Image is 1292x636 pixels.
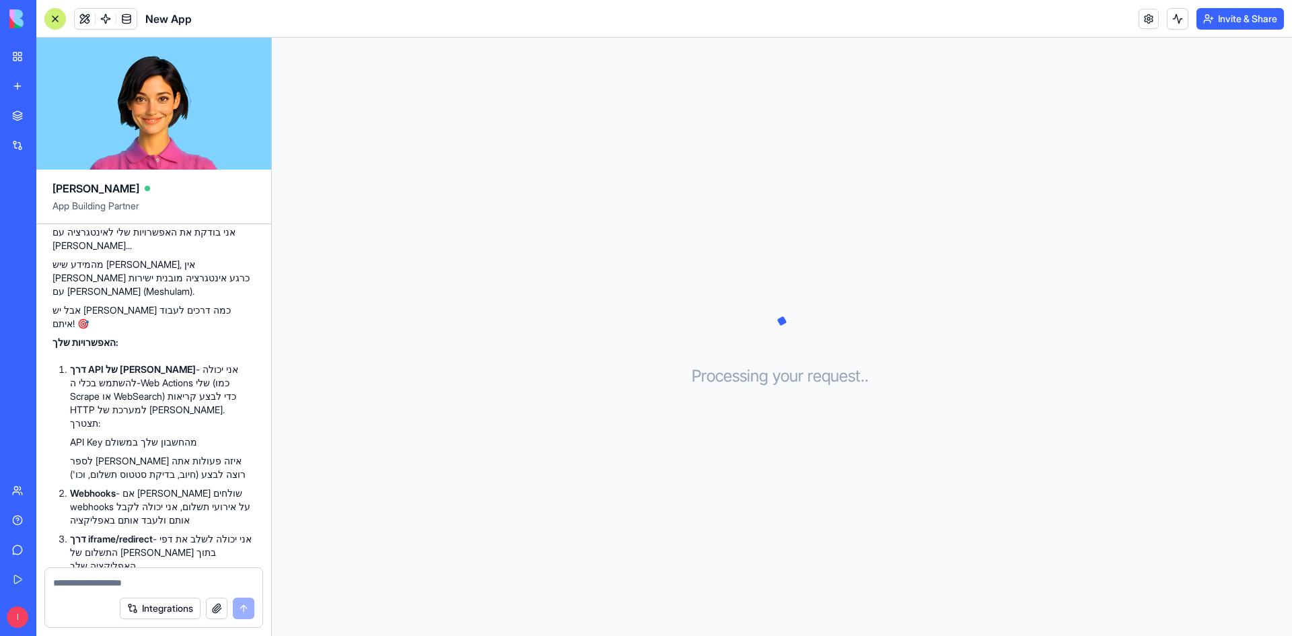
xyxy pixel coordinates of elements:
p: - אם [PERSON_NAME] שולחים webhooks על אירועי תשלום, אני יכולה לקבל אותם ולעבד אותם באפליקציה [70,487,255,527]
h3: Processing your request [692,365,873,387]
li: API Key מהחשבון שלך במשולם [70,435,255,449]
strong: האפשרויות שלך: [52,337,118,348]
span: . [865,365,869,387]
span: I [7,606,28,628]
li: לספר [PERSON_NAME] איזה פעולות אתה רוצה לבצע (חיוב, בדיקת סטטוס תשלום, וכו') [70,454,255,481]
p: אבל יש [PERSON_NAME] כמה דרכים לעבוד איתם! 🎯 [52,304,255,330]
button: Integrations [120,598,201,619]
p: אני בודקת את האפשרויות שלי לאינטגרציה עם [PERSON_NAME]... [52,225,255,252]
p: - אני יכולה לשלב את דפי התשלום של [PERSON_NAME] בתוך האפליקציה שלך [70,532,255,573]
strong: דרך API של [PERSON_NAME] [70,363,196,375]
img: logo [9,9,93,28]
span: . [861,365,865,387]
button: Invite & Share [1196,8,1284,30]
span: New App [145,11,192,27]
p: - אני יכולה להשתמש בכלי ה-Web Actions שלי (כמו Scrape או WebSearch) כדי לבצע קריאות HTTP למערכת ש... [70,363,255,430]
span: [PERSON_NAME] [52,180,139,197]
strong: דרך iframe/redirect [70,533,153,544]
span: App Building Partner [52,199,255,223]
strong: Webhooks [70,487,116,499]
p: מהמידע שיש [PERSON_NAME], אין [PERSON_NAME] כרגע אינטגרציה מובנית ישירות עם [PERSON_NAME] (Meshul... [52,258,255,298]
